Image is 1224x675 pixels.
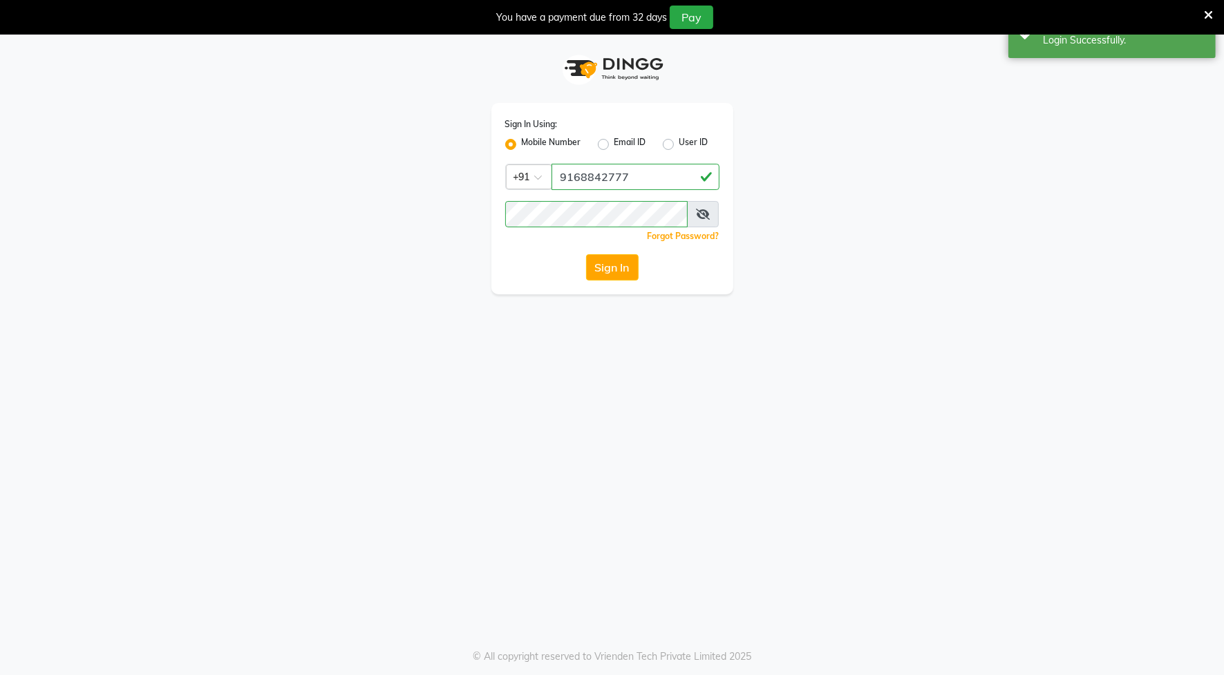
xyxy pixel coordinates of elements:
input: Username [505,201,688,227]
button: Pay [670,6,713,29]
img: logo1.svg [557,48,668,89]
label: Email ID [614,136,646,153]
div: Login Successfully. [1043,33,1205,48]
label: User ID [679,136,708,153]
a: Forgot Password? [648,231,719,241]
label: Mobile Number [522,136,581,153]
button: Sign In [586,254,639,281]
div: You have a payment due from 32 days [496,10,667,25]
label: Sign In Using: [505,118,558,131]
input: Username [552,164,719,190]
